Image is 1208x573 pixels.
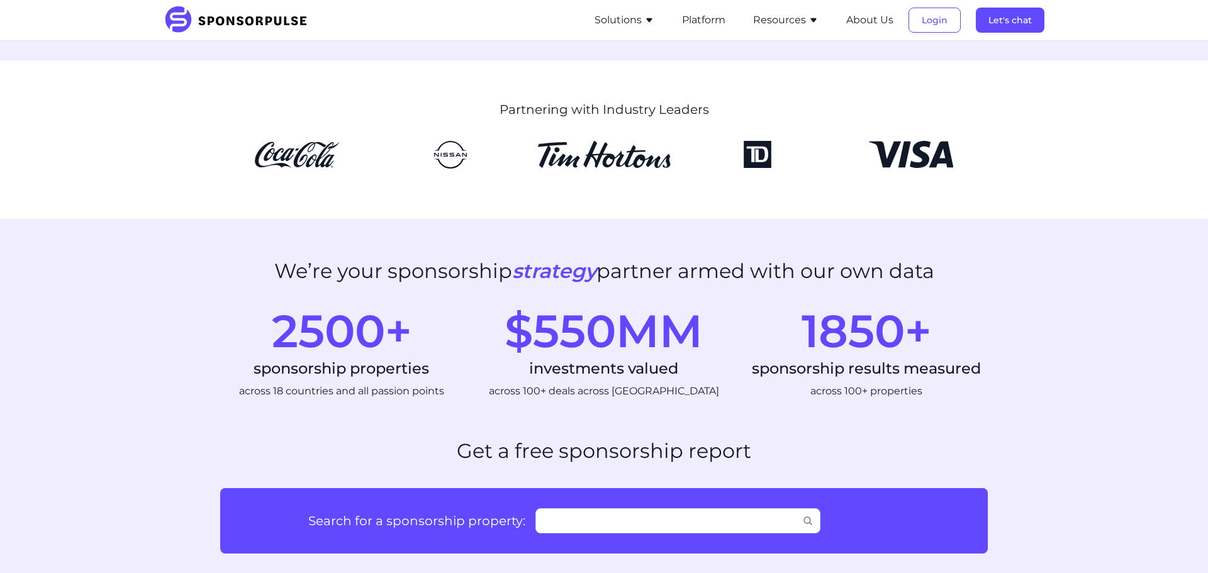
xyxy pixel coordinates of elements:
[384,141,517,169] img: Nissan
[746,359,988,379] div: sponsorship results measured
[483,308,725,353] div: $550MM
[274,259,934,283] h2: We’re your sponsorship partner armed with our own data
[682,14,725,26] a: Platform
[976,8,1044,33] button: Let's chat
[483,384,725,399] div: across 100+ deals across [GEOGRAPHIC_DATA]
[909,8,961,33] button: Login
[220,308,462,353] div: 2500+
[240,512,525,530] label: Search for a sponsorship property:
[753,13,819,28] button: Resources
[746,384,988,399] div: across 100+ properties
[512,259,596,283] i: strategy
[846,13,893,28] button: About Us
[976,14,1044,26] a: Let's chat
[682,13,725,28] button: Platform
[483,359,725,379] div: investments valued
[537,141,671,169] img: Tim Hortons
[691,141,824,169] img: TD
[164,6,316,34] img: SponsorPulse
[746,308,988,353] div: 1850+
[457,439,751,463] h2: Get a free sponsorship report
[220,359,462,379] div: sponsorship properties
[220,384,462,399] div: across 18 countries and all passion points
[230,141,364,169] img: CocaCola
[316,101,892,118] p: Partnering with Industry Leaders
[595,13,654,28] button: Solutions
[846,14,893,26] a: About Us
[909,14,961,26] a: Login
[844,141,978,169] img: Visa
[1145,513,1208,573] iframe: Chat Widget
